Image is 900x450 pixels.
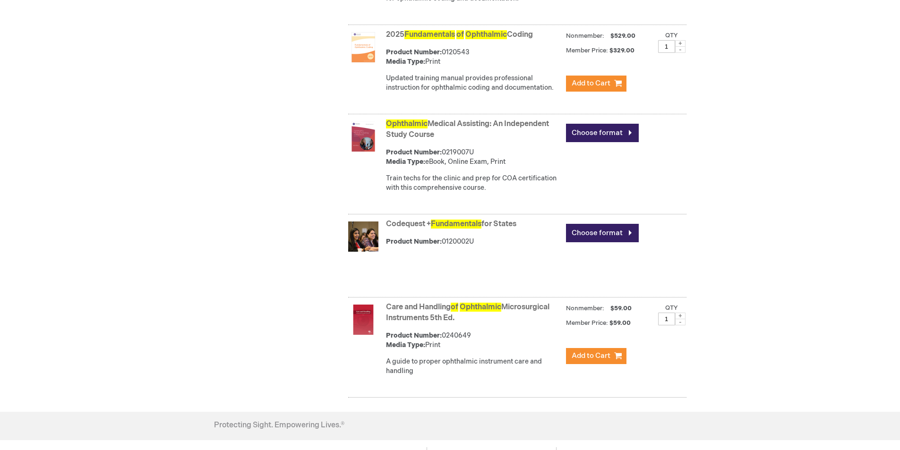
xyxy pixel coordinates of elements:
[386,148,442,156] strong: Product Number:
[348,32,378,62] img: 2025 Fundamentals of Ophthalmic Coding
[386,220,516,229] a: Codequest +Fundamentalsfor States
[465,30,507,39] span: Ophthalmic
[386,303,549,323] a: Care and Handlingof OphthalmicMicrosurgical Instruments 5th Ed.
[386,331,561,350] div: 0240649 Print
[665,304,678,312] label: Qty
[386,357,561,376] div: A guide to proper ophthalmic instrument care and handling
[609,305,633,312] span: $59.00
[386,331,442,340] strong: Product Number:
[609,32,637,40] span: $529.00
[348,221,378,252] img: Codequest + Fundamentals for States
[386,74,561,93] p: Updated training manual provides professional instruction for ophthalmic coding and documentation.
[566,319,608,327] strong: Member Price:
[566,224,639,242] a: Choose format
[609,319,632,327] span: $59.00
[566,76,626,92] button: Add to Cart
[566,303,604,314] strong: Nonmember:
[386,48,442,56] strong: Product Number:
[658,313,675,325] input: Qty
[386,30,533,39] a: 2025Fundamentals of OphthalmicCoding
[386,238,442,246] strong: Product Number:
[658,40,675,53] input: Qty
[386,119,428,128] span: Ophthalmic
[431,220,481,229] span: Fundamentals
[386,58,425,66] strong: Media Type:
[386,174,561,193] div: Train techs for the clinic and prep for COA certification with this comprehensive course.
[386,119,549,139] a: OphthalmicMedical Assisting: An Independent Study Course
[386,341,425,349] strong: Media Type:
[386,148,561,167] div: 0219007U eBook, Online Exam, Print
[572,79,610,88] span: Add to Cart
[456,30,464,39] span: of
[386,48,561,67] div: 0120543 Print
[572,351,610,360] span: Add to Cart
[404,30,455,39] span: Fundamentals
[451,303,458,312] span: of
[566,124,639,142] a: Choose format
[214,421,344,430] h4: Protecting Sight. Empowering Lives.®
[460,303,501,312] span: Ophthalmic
[386,237,561,246] div: 0120002U
[566,30,604,42] strong: Nonmember:
[566,47,608,54] strong: Member Price:
[348,305,378,335] img: Care and Handling of Ophthalmic Microsurgical Instruments 5th Ed.
[566,348,626,364] button: Add to Cart
[665,32,678,39] label: Qty
[386,158,425,166] strong: Media Type:
[609,47,636,54] span: $329.00
[348,121,378,152] img: Ophthalmic Medical Assisting: An Independent Study Course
